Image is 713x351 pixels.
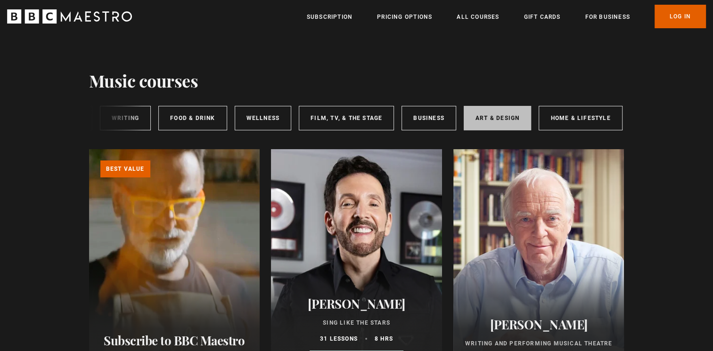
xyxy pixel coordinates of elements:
[377,12,432,22] a: Pricing Options
[524,12,560,22] a: Gift Cards
[402,106,456,130] a: Business
[299,106,394,130] a: Film, TV, & The Stage
[307,12,352,22] a: Subscription
[465,317,613,332] h2: [PERSON_NAME]
[282,296,431,311] h2: [PERSON_NAME]
[464,106,531,130] a: Art & Design
[89,71,198,90] h1: Music courses
[320,335,358,343] p: 31 lessons
[7,9,132,24] svg: BBC Maestro
[539,106,622,130] a: Home & Lifestyle
[585,12,630,22] a: For business
[457,12,499,22] a: All Courses
[100,160,150,177] p: Best value
[307,5,706,28] nav: Primary
[375,335,393,343] p: 8 hrs
[282,319,431,327] p: Sing Like the Stars
[465,339,613,348] p: Writing and Performing Musical Theatre
[158,106,227,130] a: Food & Drink
[235,106,292,130] a: Wellness
[655,5,706,28] a: Log In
